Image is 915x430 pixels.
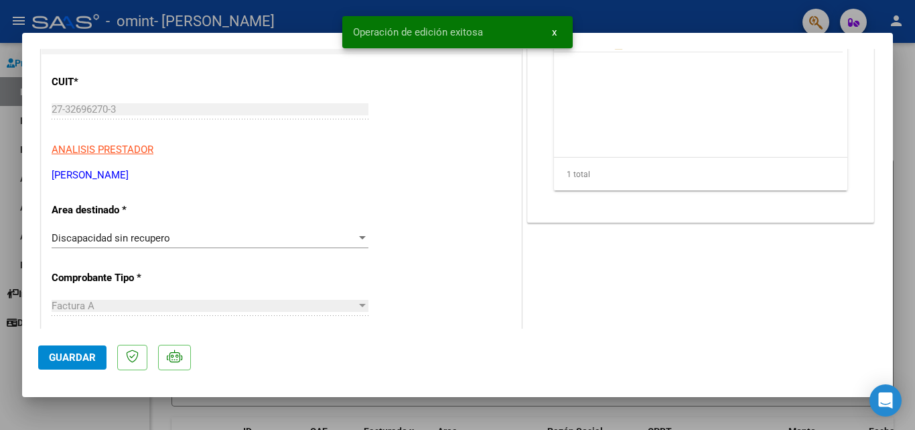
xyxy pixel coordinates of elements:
[552,26,557,38] span: x
[541,20,567,44] button: x
[49,352,96,364] span: Guardar
[353,25,483,39] span: Operación de edición exitosa
[869,384,902,417] div: Open Intercom Messenger
[554,158,847,191] div: 1 total
[52,270,190,286] p: Comprobante Tipo *
[52,203,190,218] p: Area destinado *
[52,300,94,312] span: Factura A
[52,168,511,183] p: [PERSON_NAME]
[52,74,190,90] p: CUIT
[52,144,153,156] span: ANALISIS PRESTADOR
[38,345,107,370] button: Guardar
[52,232,170,244] span: Discapacidad sin recupero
